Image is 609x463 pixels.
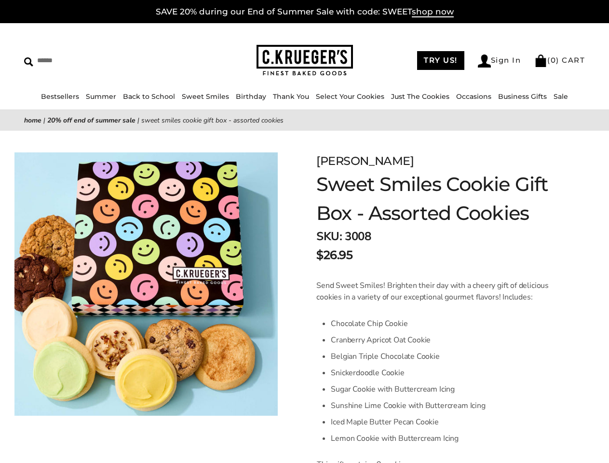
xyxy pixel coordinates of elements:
[391,92,449,101] a: Just The Cookies
[417,51,464,70] a: TRY US!
[331,348,561,365] li: Belgian Triple Chocolate Cookie
[316,152,561,170] div: [PERSON_NAME]
[331,430,561,447] li: Lemon Cookie with Buttercream Icing
[86,92,116,101] a: Summer
[43,116,45,125] span: |
[534,55,585,65] a: (0) CART
[331,332,561,348] li: Cranberry Apricot Oat Cookie
[273,92,309,101] a: Thank You
[24,53,152,68] input: Search
[331,414,561,430] li: Iced Maple Butter Pecan Cookie
[316,92,384,101] a: Select Your Cookies
[554,92,568,101] a: Sale
[345,229,371,244] span: 3008
[456,92,491,101] a: Occasions
[534,54,547,67] img: Bag
[24,115,585,126] nav: breadcrumbs
[14,152,278,416] img: Sweet Smiles Cookie Gift Box - Assorted Cookies
[316,246,352,264] span: $26.95
[316,170,561,228] h1: Sweet Smiles Cookie Gift Box - Assorted Cookies
[182,92,229,101] a: Sweet Smiles
[47,116,135,125] a: 20% OFF End of Summer Sale
[412,7,454,17] span: shop now
[331,397,561,414] li: Sunshine Lime Cookie with Buttercream Icing
[331,381,561,397] li: Sugar Cookie with Buttercream Icing
[123,92,175,101] a: Back to School
[551,55,556,65] span: 0
[141,116,284,125] span: Sweet Smiles Cookie Gift Box - Assorted Cookies
[316,229,342,244] strong: SKU:
[498,92,547,101] a: Business Gifts
[24,57,33,67] img: Search
[156,7,454,17] a: SAVE 20% during our End of Summer Sale with code: SWEETshop now
[236,92,266,101] a: Birthday
[331,365,561,381] li: Snickerdoodle Cookie
[478,54,491,68] img: Account
[478,54,521,68] a: Sign In
[316,280,561,303] p: Send Sweet Smiles! Brighten their day with a cheery gift of delicious cookies in a variety of our...
[331,315,561,332] li: Chocolate Chip Cookie
[41,92,79,101] a: Bestsellers
[257,45,353,76] img: C.KRUEGER'S
[24,116,41,125] a: Home
[137,116,139,125] span: |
